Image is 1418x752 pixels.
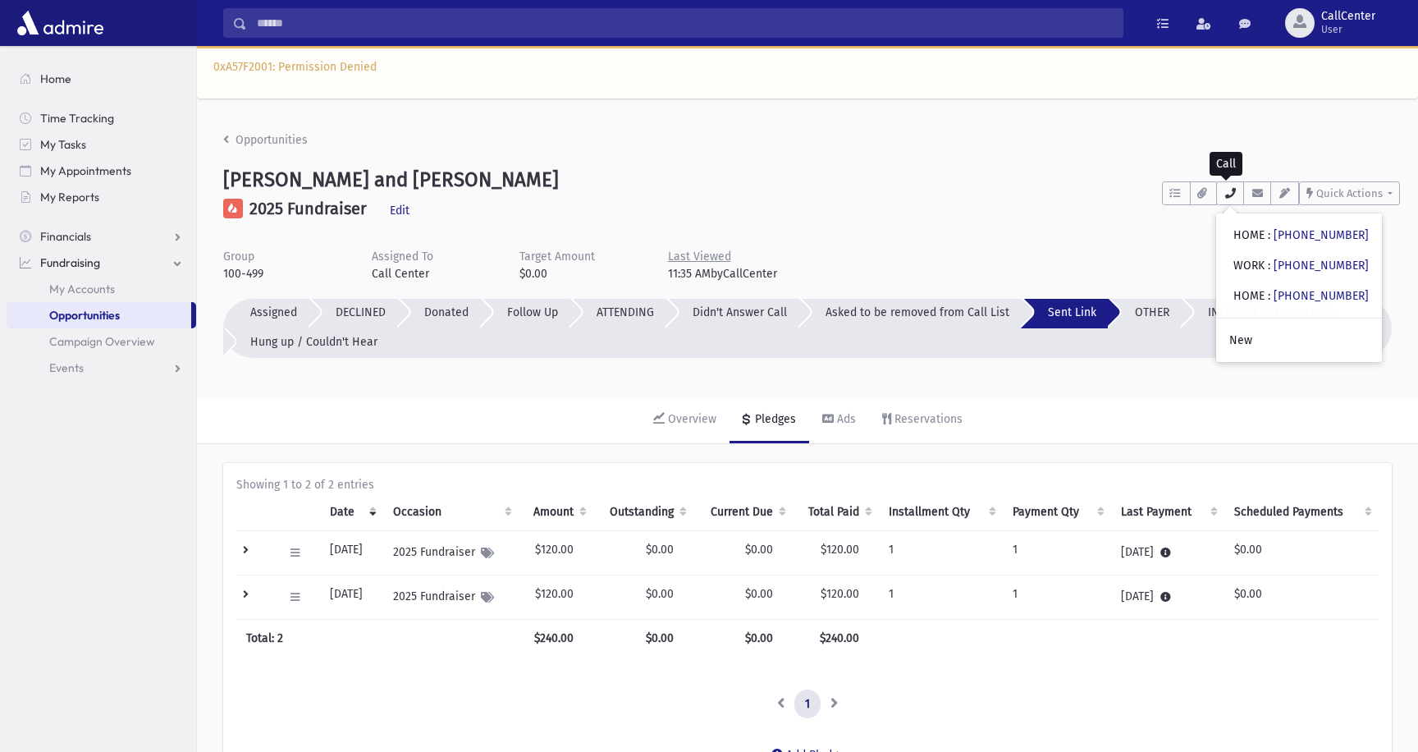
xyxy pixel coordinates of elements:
[320,493,383,531] th: Date: activate to sort column ascending
[1316,187,1383,199] span: Quick Actions
[507,305,558,319] span: Follow Up
[7,250,196,276] a: Fundraising
[49,334,155,349] span: Campaign Overview
[13,7,107,39] img: AdmirePro
[668,265,800,282] span: 11:35 AM CallCenter
[1135,305,1169,319] span: OTHER
[40,255,100,270] span: Fundraising
[519,265,652,282] span: $0.00
[1321,23,1375,36] span: User
[309,299,397,328] button: DECLINED
[7,276,196,302] a: My Accounts
[40,137,86,152] span: My Tasks
[640,397,730,443] a: Overview
[223,299,309,328] button: Assigned
[1233,287,1369,305] div: HOME
[383,493,518,531] th: Occasion : activate to sort column ascending
[665,412,716,426] div: Overview
[1111,575,1224,619] td: [DATE]
[1210,152,1242,176] div: Call
[745,543,773,557] span: $0.00
[7,105,196,131] a: Time Tracking
[336,305,386,319] span: DECLINED
[7,131,196,158] a: My Tasks
[519,575,593,619] td: $120.00
[223,250,254,264] span: Group
[1268,259,1270,273] span: :
[223,168,559,192] h4: [PERSON_NAME] and [PERSON_NAME]
[879,575,1003,619] td: 1
[879,530,1003,575] td: 1
[668,250,731,264] u: Last Viewed
[1108,299,1181,328] button: OTHER
[711,267,723,281] span: by
[40,229,91,244] span: Financials
[383,530,518,575] td: 2025 Fundraiser
[1233,227,1369,244] div: HOME
[249,199,367,218] h5: 2025 Fundraiser
[236,619,519,657] th: Total: 2
[49,360,84,375] span: Events
[250,335,377,349] span: Hung up / Couldn't Hear
[320,575,383,619] td: [DATE]
[7,302,191,328] a: Opportunities
[7,158,196,184] a: My Appointments
[693,305,787,319] span: Didn't Answer Call
[569,299,666,328] button: ATTENDING
[1268,228,1270,242] span: :
[1216,325,1382,355] a: New
[834,412,856,426] div: Ads
[1224,575,1379,619] td: $0.00
[869,397,976,443] a: Reservations
[1003,493,1111,531] th: Payment Qty: activate to sort column ascending
[397,299,480,328] button: Donated
[793,619,879,657] th: $240.00
[693,493,792,531] th: Current Due: activate to sort column ascending
[223,265,355,282] span: 100-499
[752,412,796,426] div: Pledges
[40,163,131,178] span: My Appointments
[1233,257,1369,274] div: WORK
[40,190,99,204] span: My Reports
[7,66,196,92] a: Home
[223,168,799,199] a: [PERSON_NAME] and [PERSON_NAME]
[1021,299,1108,328] button: Sent Link
[7,184,196,210] a: My Reports
[1268,289,1270,303] span: :
[372,250,433,264] span: Assigned To
[1299,181,1400,205] button: Quick Actions
[1224,493,1379,531] th: Scheduled Payments: activate to sort column ascending
[1224,530,1379,575] td: $0.00
[646,587,674,601] span: $0.00
[745,587,773,601] span: $0.00
[7,355,196,381] a: Events
[1111,493,1224,531] th: Last Payment: activate to sort column ascending
[519,493,593,531] th: Amount: activate to sort column ascending
[809,397,869,443] a: Ads
[424,305,469,319] span: Donated
[7,328,196,355] a: Campaign Overview
[1003,530,1111,575] td: 1
[730,397,809,443] a: Pledges
[223,328,389,358] button: Hung up / Couldn't Hear
[1048,305,1096,319] span: Sent Link
[1274,259,1369,273] a: [PHONE_NUMBER]
[40,71,71,86] span: Home
[666,299,798,328] button: Didn't Answer Call
[1111,530,1224,575] td: [DATE]
[1321,10,1375,23] span: CallCenter
[597,305,654,319] span: ATTENDING
[49,308,120,323] span: Opportunities
[519,250,595,264] span: Target Amount
[383,575,518,619] td: 2025 Fundraiser
[1274,228,1369,242] a: [PHONE_NUMBER]
[247,8,1123,38] input: Search
[891,412,963,426] div: Reservations
[798,299,1021,328] button: Asked to be removed from Call List
[480,299,569,328] button: Follow Up
[793,493,879,531] th: Total Paid: activate to sort column ascending
[593,493,693,531] th: Outstanding: activate to sort column ascending
[821,543,859,557] span: $120.00
[821,587,859,601] span: $120.00
[1274,289,1369,303] a: [PHONE_NUMBER]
